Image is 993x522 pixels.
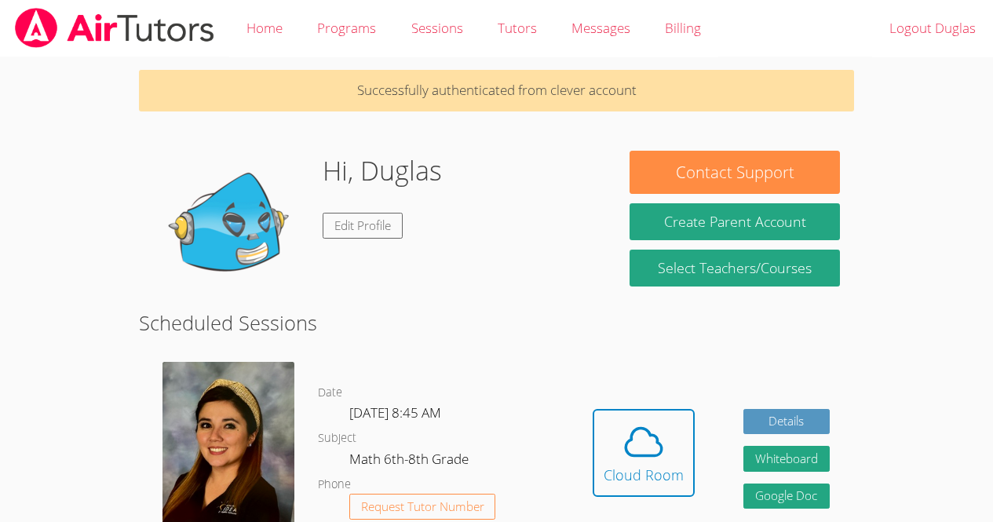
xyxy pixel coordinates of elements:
div: Cloud Room [604,464,684,486]
dt: Subject [318,429,356,448]
button: Cloud Room [593,409,695,497]
a: Edit Profile [323,213,403,239]
span: [DATE] 8:45 AM [349,403,441,422]
h2: Scheduled Sessions [139,308,854,338]
a: Google Doc [743,484,830,509]
dt: Date [318,383,342,403]
a: Select Teachers/Courses [630,250,839,287]
span: Request Tutor Number [361,501,484,513]
dt: Phone [318,475,351,495]
button: Request Tutor Number [349,494,496,520]
p: Successfully authenticated from clever account [139,70,854,111]
a: Details [743,409,830,435]
button: Contact Support [630,151,839,194]
img: airtutors_banner-c4298cdbf04f3fff15de1276eac7730deb9818008684d7c2e4769d2f7ddbe033.png [13,8,216,48]
img: default.png [153,151,310,308]
h1: Hi, Duglas [323,151,442,191]
button: Whiteboard [743,446,830,472]
span: Messages [571,19,630,37]
dd: Math 6th-8th Grade [349,448,472,475]
button: Create Parent Account [630,203,839,240]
